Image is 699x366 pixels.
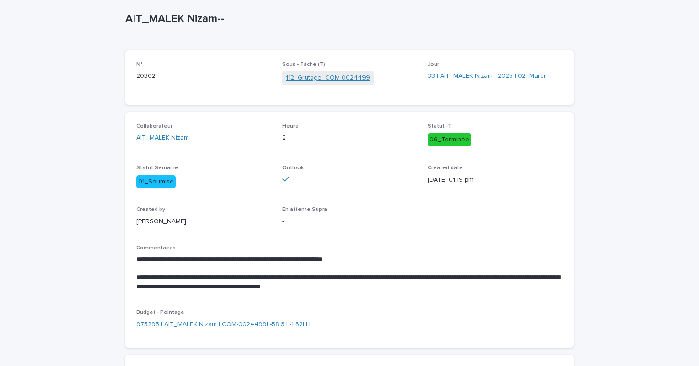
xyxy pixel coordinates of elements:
[282,124,299,129] span: Heure
[428,124,452,129] span: Statut -T
[136,165,178,171] span: Statut Semaine
[282,133,417,143] p: 2
[136,71,271,81] p: 20302
[282,217,417,226] p: -
[282,207,327,212] span: En attente Supra
[136,217,271,226] p: [PERSON_NAME]
[286,73,370,83] a: 112_Grutage_COM-0024499
[428,175,563,185] p: [DATE] 01:19 pm
[136,207,165,212] span: Created by
[282,165,304,171] span: Outlook
[136,62,143,67] span: N°
[282,62,325,67] span: Sous - Tâche (T)
[125,12,570,26] p: AIT_MALEK Nizam--
[136,133,189,143] a: AIT_MALEK Nizam
[428,165,463,171] span: Created date
[136,245,176,251] span: Commentaires
[428,71,545,81] a: 33 | AIT_MALEK Nizam | 2025 | 02_Mardi
[428,62,439,67] span: Jour
[136,320,311,329] a: 975295 | AIT_MALEK Nizam | COM-0024499| -58.6 | -1.62H |
[136,175,176,188] div: 01_Soumise
[136,124,172,129] span: Collaborateur
[428,133,471,146] div: 06_Terminée
[136,310,184,315] span: Budget - Pointage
